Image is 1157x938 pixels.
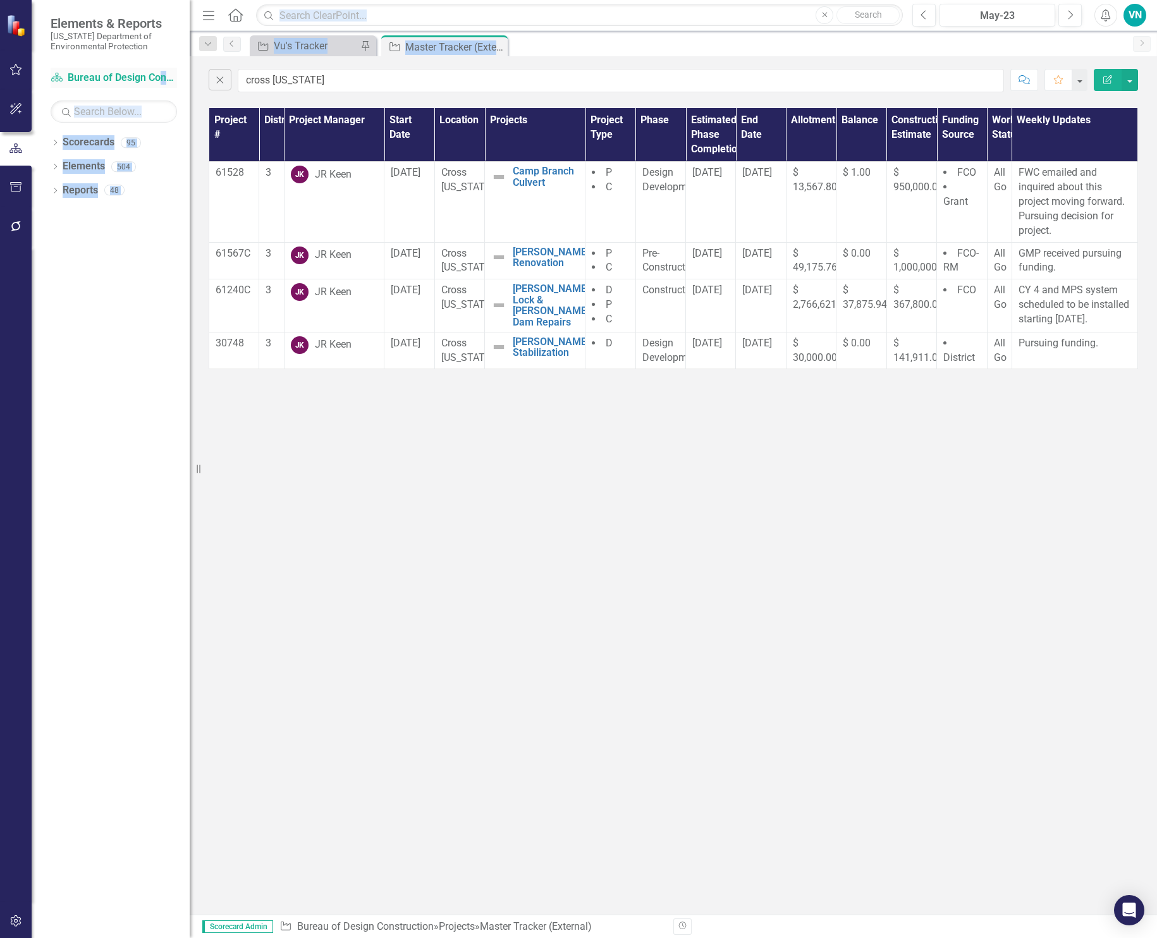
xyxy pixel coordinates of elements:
td: Double-Click to Edit [635,332,685,369]
td: Double-Click to Edit Right Click for Context Menu [485,279,585,332]
div: JR Keen [315,285,352,300]
span: Grant [943,195,968,207]
span: [DATE] [742,166,772,178]
img: ClearPoint Strategy [6,15,28,37]
td: Double-Click to Edit [635,162,685,242]
span: $ 0.00 [843,337,871,349]
span: FCO [957,166,976,178]
span: Design Development [642,337,701,363]
td: Double-Click to Edit [786,242,836,279]
td: Double-Click to Edit [585,242,635,279]
div: JR Keen [315,248,352,262]
div: JR Keen [315,338,352,352]
span: [DATE] [692,284,722,296]
span: [DATE] [391,284,420,296]
td: Double-Click to Edit [987,332,1012,369]
td: Double-Click to Edit [284,162,384,242]
input: Search Below... [51,100,177,123]
a: Scorecards [63,135,114,150]
td: Double-Click to Edit [635,279,685,332]
td: Double-Click to Edit [886,242,936,279]
span: Cross [US_STATE] [441,166,493,193]
a: Camp Branch Culvert [513,166,578,188]
td: Double-Click to Edit [686,242,736,279]
div: 504 [111,161,136,172]
td: Double-Click to Edit [434,242,484,279]
td: Double-Click to Edit [1012,332,1137,369]
td: Double-Click to Edit [434,332,484,369]
td: Double-Click to Edit [937,242,987,279]
a: Reports [63,183,98,198]
span: 3 [266,284,271,296]
button: Search [836,6,900,24]
td: Double-Click to Edit [384,332,434,369]
small: [US_STATE] Department of Environmental Protection [51,31,177,52]
span: [DATE] [692,247,722,259]
p: GMP received pursuing funding. [1019,247,1131,276]
a: Projects [439,920,475,932]
span: All Go [994,166,1007,193]
td: Double-Click to Edit [987,279,1012,332]
td: Double-Click to Edit [836,332,886,369]
span: $ 1,000,000.00 [893,247,951,274]
td: Double-Click to Edit [585,332,635,369]
p: CY 4 and MPS system scheduled to be installed starting [DATE]. [1019,283,1131,327]
span: [DATE] [742,247,772,259]
span: P [606,298,612,310]
span: C [606,261,612,273]
td: Double-Click to Edit [434,162,484,242]
span: 3 [266,247,271,259]
td: Double-Click to Edit Right Click for Context Menu [485,162,585,242]
span: $ 0.00 [843,247,871,259]
span: $ 1.00 [843,166,871,178]
td: Double-Click to Edit [284,242,384,279]
td: Double-Click to Edit [585,162,635,242]
button: May-23 [940,4,1055,27]
p: FWC emailed and inquired about this project moving forward. Pursuing decision for project. [1019,166,1131,238]
td: Double-Click to Edit [384,242,434,279]
td: Double-Click to Edit [937,332,987,369]
td: Double-Click to Edit [635,242,685,279]
td: Double-Click to Edit [1012,162,1137,242]
span: $ 49,175.76 [793,247,837,274]
td: Double-Click to Edit Right Click for Context Menu [485,242,585,279]
span: $ 37,875.94 [843,284,887,310]
a: [PERSON_NAME] Stabilization [513,336,589,358]
td: Double-Click to Edit [736,279,786,332]
button: VN [1123,4,1146,27]
span: Cross [US_STATE] [441,337,493,363]
td: Double-Click to Edit [209,162,259,242]
span: [DATE] [391,166,420,178]
span: Cross [US_STATE] [441,284,493,310]
span: Pre-Construction [642,247,699,274]
td: Double-Click to Edit [284,279,384,332]
td: Double-Click to Edit [284,332,384,369]
td: Double-Click to Edit Right Click for Context Menu [485,332,585,369]
div: JK [291,247,309,264]
div: 95 [121,137,141,148]
span: Cross [US_STATE] [441,247,493,274]
td: Double-Click to Edit [937,279,987,332]
a: Bureau of Design Construction [51,71,177,85]
td: Double-Click to Edit [384,279,434,332]
p: 30748 [216,336,252,351]
div: Vu's Tracker [274,38,357,54]
td: Double-Click to Edit [259,162,284,242]
span: $ 950,000.00 [893,166,943,193]
span: FCO [957,284,976,296]
span: FCO-RM [943,247,979,274]
td: Double-Click to Edit [886,279,936,332]
td: Double-Click to Edit [736,162,786,242]
td: Double-Click to Edit [836,279,886,332]
td: Double-Click to Edit [585,279,635,332]
div: JK [291,283,309,301]
div: 48 [104,185,125,196]
td: Double-Click to Edit [1012,279,1137,332]
span: $ 13,567.80 [793,166,837,193]
td: Double-Click to Edit [259,332,284,369]
a: [PERSON_NAME] Renovation [513,247,589,269]
span: $ 2,766,621.24 [793,284,850,310]
td: Double-Click to Edit [937,162,987,242]
span: District [943,351,975,363]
